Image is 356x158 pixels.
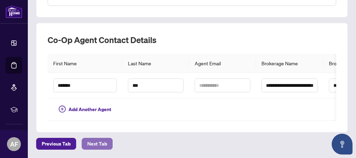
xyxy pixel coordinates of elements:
h2: Co-op Agent Contact Details [48,34,336,45]
th: Brokerage Name [256,54,323,73]
button: Next Tab [82,138,113,150]
img: logo [6,5,22,18]
button: Previous Tab [36,138,76,150]
span: Next Tab [87,138,107,149]
th: Agent Email [189,54,256,73]
th: Last Name [122,54,189,73]
span: plus-circle [59,106,66,113]
button: Open asap [332,134,353,155]
span: Previous Tab [42,138,71,149]
th: First Name [48,54,122,73]
button: Add Another Agent [53,104,117,115]
span: AF [10,139,18,149]
span: Add Another Agent [68,106,111,113]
